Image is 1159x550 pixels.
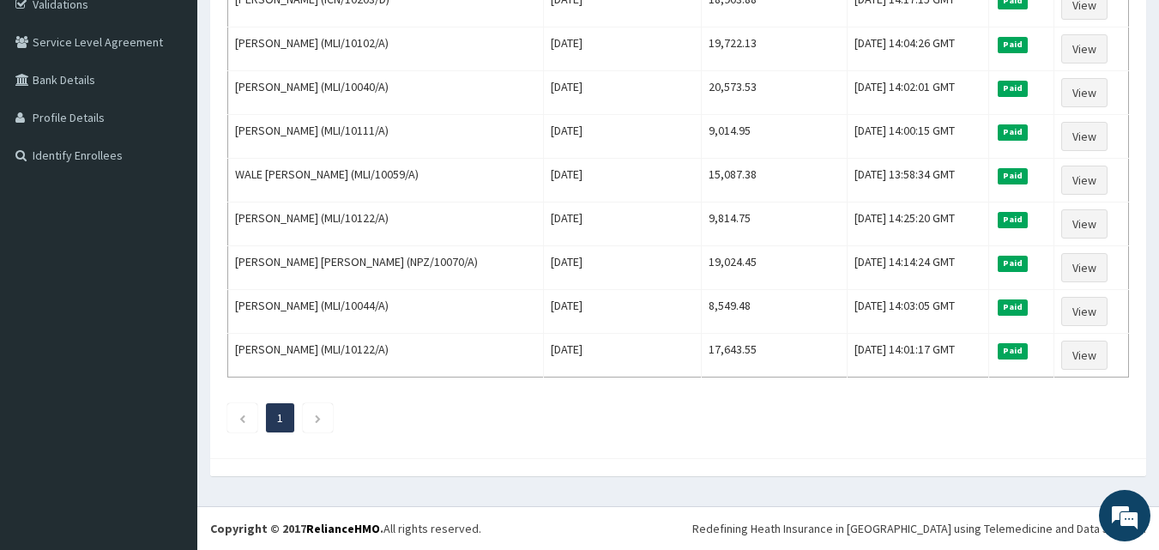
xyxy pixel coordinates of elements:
td: 9,814.75 [701,202,848,246]
td: 15,087.38 [701,159,848,202]
td: [DATE] 13:58:34 GMT [848,159,988,202]
div: Minimize live chat window [281,9,323,50]
td: 20,573.53 [701,71,848,115]
a: View [1061,34,1108,63]
a: View [1061,166,1108,195]
span: We're online! [100,166,237,339]
td: [PERSON_NAME] (MLI/10122/A) [228,334,544,378]
td: [DATE] 14:02:01 GMT [848,71,988,115]
td: [DATE] [543,290,701,334]
td: [PERSON_NAME] (MLI/10122/A) [228,202,544,246]
td: 17,643.55 [701,334,848,378]
td: [DATE] 14:04:26 GMT [848,27,988,71]
td: [DATE] [543,202,701,246]
div: Redefining Heath Insurance in [GEOGRAPHIC_DATA] using Telemedicine and Data Science! [692,520,1146,537]
footer: All rights reserved. [197,506,1159,550]
img: d_794563401_company_1708531726252_794563401 [32,86,69,129]
td: 9,014.95 [701,115,848,159]
textarea: Type your message and hit 'Enter' [9,367,327,427]
td: WALE [PERSON_NAME] (MLI/10059/A) [228,159,544,202]
td: [PERSON_NAME] [PERSON_NAME] (NPZ/10070/A) [228,246,544,290]
td: [PERSON_NAME] (MLI/10044/A) [228,290,544,334]
td: [DATE] [543,27,701,71]
span: Paid [998,256,1029,271]
span: Paid [998,37,1029,52]
a: View [1061,209,1108,239]
td: [PERSON_NAME] (MLI/10111/A) [228,115,544,159]
a: View [1061,253,1108,282]
div: Chat with us now [89,96,288,118]
span: Paid [998,343,1029,359]
td: [DATE] 14:25:20 GMT [848,202,988,246]
td: [DATE] 14:03:05 GMT [848,290,988,334]
a: Previous page [238,410,246,426]
a: View [1061,341,1108,370]
a: View [1061,122,1108,151]
td: [DATE] [543,71,701,115]
td: 19,024.45 [701,246,848,290]
td: [PERSON_NAME] (MLI/10102/A) [228,27,544,71]
a: RelianceHMO [306,521,380,536]
td: [PERSON_NAME] (MLI/10040/A) [228,71,544,115]
span: Paid [998,212,1029,227]
a: Page 1 is your current page [277,410,283,426]
td: [DATE] 14:00:15 GMT [848,115,988,159]
span: Paid [998,81,1029,96]
a: View [1061,297,1108,326]
td: [DATE] [543,115,701,159]
td: [DATE] [543,159,701,202]
span: Paid [998,124,1029,140]
strong: Copyright © 2017 . [210,521,383,536]
a: View [1061,78,1108,107]
td: [DATE] 14:01:17 GMT [848,334,988,378]
td: [DATE] 14:14:24 GMT [848,246,988,290]
span: Paid [998,168,1029,184]
span: Paid [998,299,1029,315]
td: [DATE] [543,246,701,290]
td: [DATE] [543,334,701,378]
a: Next page [314,410,322,426]
td: 19,722.13 [701,27,848,71]
td: 8,549.48 [701,290,848,334]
